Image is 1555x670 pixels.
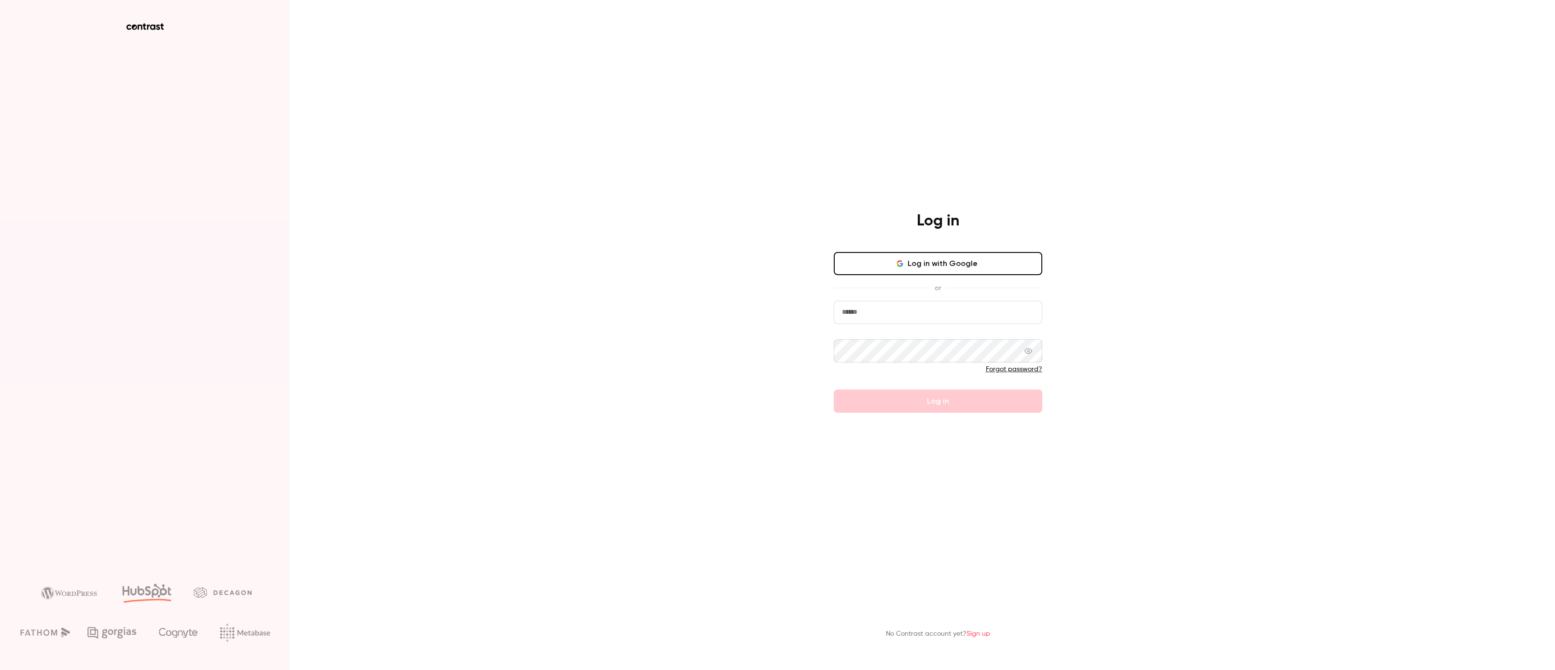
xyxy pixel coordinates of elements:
[194,587,252,598] img: decagon
[834,252,1042,275] button: Log in with Google
[967,630,990,637] a: Sign up
[886,629,990,639] p: No Contrast account yet?
[986,366,1042,373] a: Forgot password?
[930,283,946,293] span: or
[917,211,959,231] h4: Log in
